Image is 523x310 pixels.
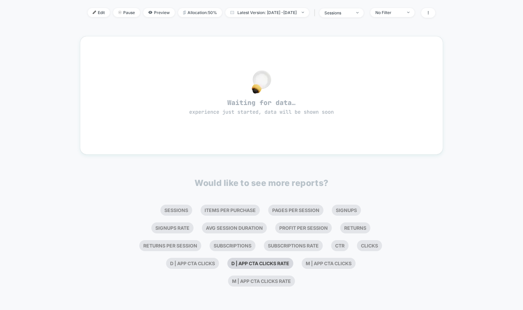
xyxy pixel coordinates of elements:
[178,8,222,17] span: Allocation: 50%
[228,276,295,287] li: M | App CTA Clicks rate
[225,8,309,17] span: Latest Version: [DATE] - [DATE]
[92,98,431,116] span: Waiting for data…
[166,258,219,269] li: D | App CTA Clicks
[93,11,96,14] img: edit
[88,8,110,17] span: Edit
[139,240,201,251] li: Returns Per Session
[143,8,175,17] span: Preview
[357,240,382,251] li: Clicks
[230,11,234,14] img: calendar
[183,11,186,14] img: rebalance
[375,10,402,15] div: No Filter
[332,205,361,216] li: Signups
[268,205,323,216] li: Pages Per Session
[324,10,351,15] div: sessions
[118,11,122,14] img: end
[312,8,319,18] span: |
[201,205,260,216] li: Items Per Purchase
[302,258,356,269] li: M | App CTA Clicks
[195,178,328,188] p: Would like to see more reports?
[275,222,332,233] li: Profit Per Session
[151,222,194,233] li: Signups Rate
[113,8,140,17] span: Pause
[210,240,255,251] li: Subscriptions
[160,205,192,216] li: Sessions
[302,12,304,13] img: end
[264,240,323,251] li: Subscriptions Rate
[202,222,267,233] li: Avg Session Duration
[331,240,349,251] li: Ctr
[407,12,409,13] img: end
[189,109,334,115] span: experience just started, data will be shown soon
[356,12,359,13] img: end
[252,70,271,94] img: no_data
[227,258,293,269] li: D | App CTA Clicks rate
[340,222,370,233] li: Returns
